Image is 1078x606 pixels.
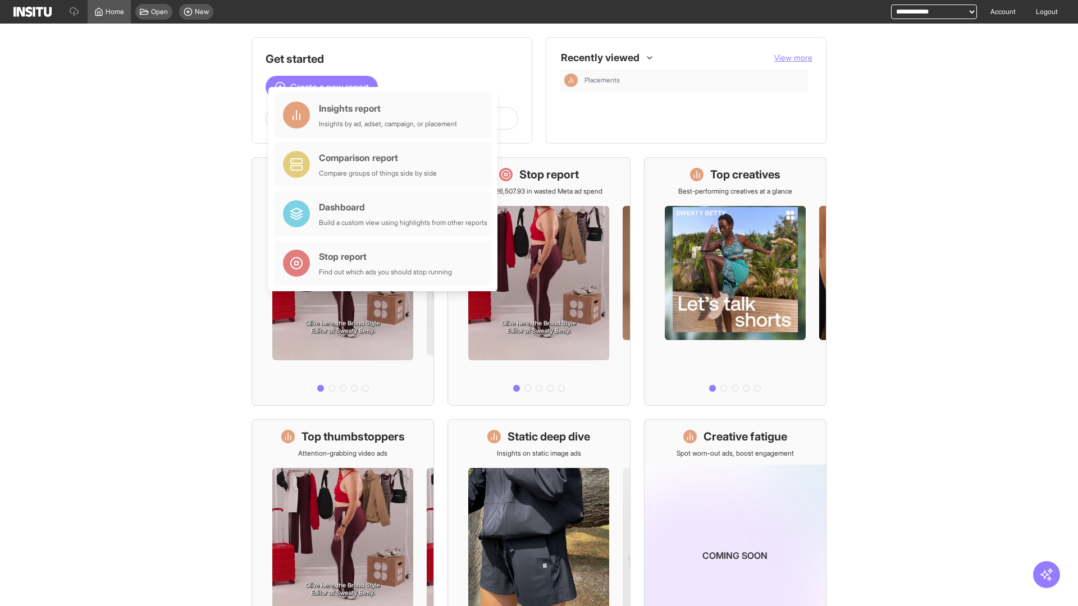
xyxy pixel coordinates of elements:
button: Create a new report [266,76,378,98]
a: What's live nowSee all active ads instantly [252,157,434,406]
div: Insights by ad, adset, campaign, or placement [319,120,457,128]
h1: Stop report [519,167,579,182]
span: View more [774,53,812,62]
h1: Static deep dive [508,429,590,444]
span: Placements [584,76,803,85]
div: Build a custom view using highlights from other reports [319,218,487,227]
h1: Get started [266,51,518,67]
span: New [195,7,209,16]
span: Create a new report [290,80,369,94]
span: Open [151,7,168,16]
span: Home [106,7,124,16]
h1: Top thumbstoppers [302,429,405,444]
div: Compare groups of things side by side [319,169,437,178]
button: View more [774,52,812,63]
p: Insights on static image ads [497,449,581,458]
p: Attention-grabbing video ads [298,449,387,458]
img: Logo [13,7,52,17]
div: Insights report [319,102,457,115]
div: Find out which ads you should stop running [319,268,452,277]
p: Best-performing creatives at a glance [678,187,792,196]
div: Comparison report [319,151,437,164]
span: Placements [584,76,620,85]
div: Dashboard [319,200,487,214]
p: Save £26,507.93 in wasted Meta ad spend [475,187,602,196]
div: Insights [564,74,578,87]
a: Stop reportSave £26,507.93 in wasted Meta ad spend [447,157,630,406]
div: Stop report [319,250,452,263]
a: Top creativesBest-performing creatives at a glance [644,157,826,406]
h1: Top creatives [710,167,780,182]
